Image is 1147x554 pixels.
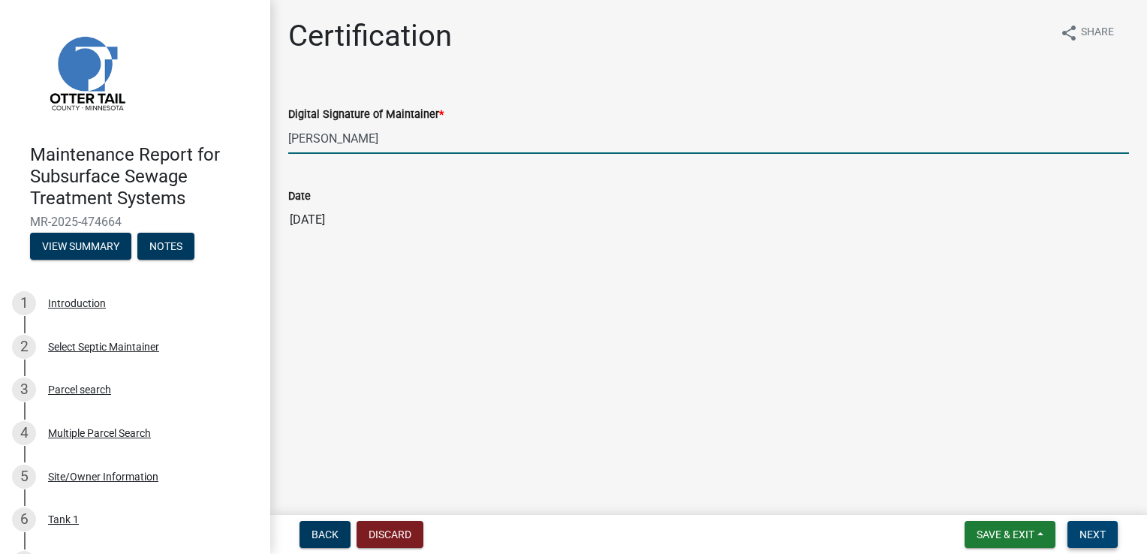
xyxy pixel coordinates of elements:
[137,233,194,260] button: Notes
[12,335,36,359] div: 2
[312,528,339,540] span: Back
[30,242,131,254] wm-modal-confirm: Summary
[30,144,258,209] h4: Maintenance Report for Subsurface Sewage Treatment Systems
[1081,24,1114,42] span: Share
[12,465,36,489] div: 5
[977,528,1034,540] span: Save & Exit
[357,521,423,548] button: Discard
[137,242,194,254] wm-modal-confirm: Notes
[288,110,444,120] label: Digital Signature of Maintainer
[30,215,240,229] span: MR-2025-474664
[48,298,106,309] div: Introduction
[48,514,79,525] div: Tank 1
[1060,24,1078,42] i: share
[965,521,1055,548] button: Save & Exit
[288,191,311,202] label: Date
[288,18,452,54] h1: Certification
[48,428,151,438] div: Multiple Parcel Search
[48,384,111,395] div: Parcel search
[12,507,36,531] div: 6
[1048,18,1126,47] button: shareShare
[12,378,36,402] div: 3
[1079,528,1106,540] span: Next
[30,16,143,128] img: Otter Tail County, Minnesota
[12,421,36,445] div: 4
[12,291,36,315] div: 1
[1067,521,1118,548] button: Next
[30,233,131,260] button: View Summary
[48,471,158,482] div: Site/Owner Information
[300,521,351,548] button: Back
[48,342,159,352] div: Select Septic Maintainer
